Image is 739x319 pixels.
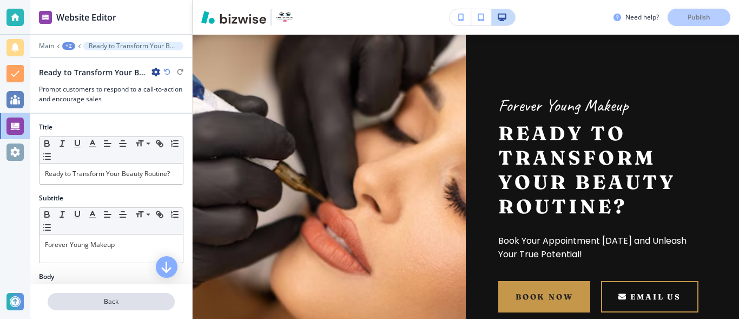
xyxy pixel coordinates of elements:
[49,297,174,307] p: Back
[10,173,146,213] a: Individual Lash Clusters
[276,9,293,26] img: Your Logo
[48,293,175,310] button: Back
[45,240,177,250] p: Forever Young Makeup
[62,42,75,50] button: +2
[201,11,266,24] img: Bizwise Logo
[56,11,116,24] h2: Website Editor
[498,281,590,313] a: Book Now
[39,11,52,24] img: editor icon
[83,42,183,50] button: Ready to Transform Your Beauty Routine?
[39,42,54,50] button: Main
[498,234,707,262] p: Book Your Appointment [DATE] and Unleash Your True Potential!
[39,272,54,282] h2: Body
[168,186,276,199] div: Applications
[39,193,63,203] h2: Subtitle
[39,84,183,104] h3: Prompt customers to respond to a call-to-action and encourage sales
[45,169,177,179] p: Ready to Transform Your Beauty Routine?
[625,12,659,22] h3: Need help?
[498,121,707,219] p: Ready to Transform Your Beauty Routine?
[298,9,434,173] a: Lash Refills
[312,186,420,199] div: Lash Refills
[298,174,434,213] a: Lash Refills
[39,67,147,78] h2: Ready to Transform Your Beauty Routine?
[498,94,707,117] p: Forever Young Makeup
[601,281,698,313] a: Email Us
[154,9,290,173] a: Applications
[23,179,131,205] div: Individual Lash Clusters
[39,122,52,132] h2: Title
[154,174,290,213] a: Applications
[89,42,178,50] p: Ready to Transform Your Beauty Routine?
[10,9,146,173] a: Individual Lash Clusters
